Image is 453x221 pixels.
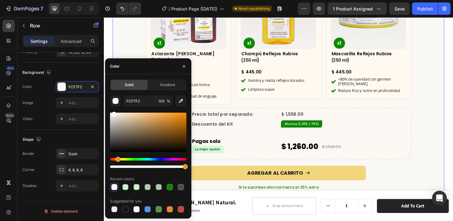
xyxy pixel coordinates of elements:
div: $ 445.00 [240,53,263,62]
iframe: Design area [104,17,453,221]
span: Si te suscribes ahorras hasta un 25% extra [142,177,227,183]
a: Champú Reflejos Rubios [145,35,225,42]
div: $ 1,558.00 [187,99,277,106]
p: Limpieza suave [153,73,212,80]
pre: La mejor opción [92,136,127,144]
div: AGREGAR AL CARRITO [152,161,211,168]
div: Beta [5,113,15,118]
div: Add... [68,100,97,106]
button: decrement [230,193,245,207]
div: $ 1,260.00 [187,129,228,144]
div: Border [22,151,35,156]
p: Row [30,22,82,29]
div: Shadow [22,183,37,189]
button: AGREGAR AL CARRITO [92,157,277,173]
input: quantity [245,193,269,207]
div: Corner [22,167,35,173]
button: Delete element [22,206,99,216]
div: 8, 8, 8, 8 [68,167,97,173]
p: 7 [40,5,43,12]
div: Add... [68,183,97,189]
div: Delete element [44,208,78,215]
button: Publish [412,2,438,15]
p: Ilumina y realza reflejos dorados [153,63,212,70]
span: % [167,98,170,104]
p: Advanced [61,38,82,44]
p: Settings [31,38,48,44]
div: Drop element here [178,197,211,202]
span: Descuento del Kit [93,110,137,116]
div: Undo/Redo [116,2,141,15]
div: Add... [68,116,97,122]
span: Save [394,6,405,11]
div: 450 [6,66,15,71]
button: Add to cart [289,192,365,207]
pre: Ahorras $ 298 (-19%) [187,109,231,117]
div: Hue [110,158,186,161]
div: Recent colors [110,176,134,182]
div: Image [22,100,33,106]
div: Video [22,116,32,122]
pre: x1 [148,21,160,33]
div: $ 445.00 [145,53,167,62]
span: Solid [125,82,133,88]
span: / [169,6,170,12]
div: $ 1,558.00 [230,132,251,141]
p: +80% de suavidad con germen [PERSON_NAME] [248,63,319,73]
input: Eg: FFFFFF [124,95,156,106]
a: Mascarilla Reflejos Rubios [240,35,320,42]
span: Precio total por separado: [93,99,158,106]
div: Add to cart [315,197,339,203]
pre: x1 [243,21,255,33]
button: 1 product assigned [328,2,387,15]
span: Product Page ([DATE]) [171,6,217,12]
strong: sit amet [66,202,81,207]
div: Background [22,69,52,77]
div: FCF7F2 [68,84,86,90]
span: 1 product assigned [333,6,373,12]
h2: (250 ml) [145,42,167,49]
div: Dash [68,151,97,157]
div: Open Intercom Messenger [432,191,447,206]
button: Save [389,2,410,15]
h2: (250 ml) [240,42,263,49]
div: Color [110,64,120,69]
div: Shape [22,136,42,144]
div: Publish [417,6,433,12]
span: Need republishing [238,6,270,11]
strong: Pagas solo [93,127,123,135]
span: Gradient [160,82,175,88]
h1: Kit Aclarante [PERSON_NAME] Natural. [34,191,141,200]
div: Suggested for you [110,198,142,204]
p: Lorem ipsum dolor , consectetur [35,202,141,207]
button: 7 [2,2,46,15]
p: Reduce frizz y nutre en profundidad [248,75,319,80]
div: Color [22,84,32,90]
button: increment [269,193,284,207]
